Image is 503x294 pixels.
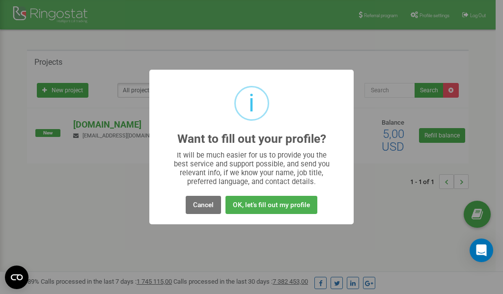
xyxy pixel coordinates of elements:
h2: Want to fill out your profile? [177,133,326,146]
button: OK, let's fill out my profile [225,196,317,214]
div: It will be much easier for us to provide you the best service and support possible, and send you ... [169,151,335,186]
div: Open Intercom Messenger [470,239,493,262]
div: i [249,87,254,119]
button: Cancel [186,196,221,214]
button: Open CMP widget [5,266,28,289]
